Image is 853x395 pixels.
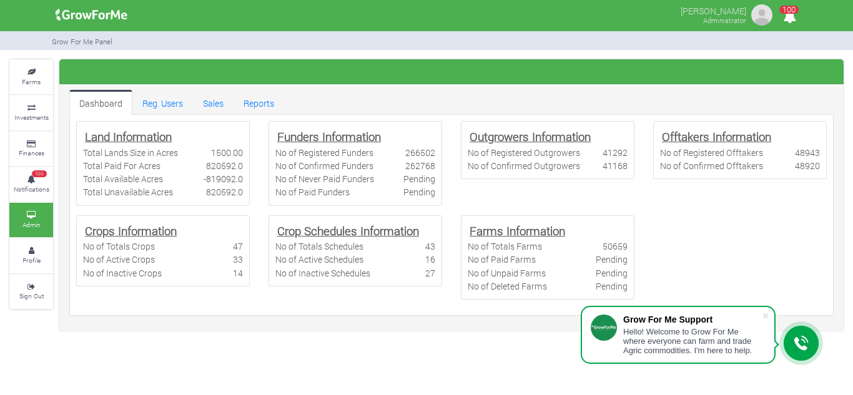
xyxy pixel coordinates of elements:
a: 100 Notifications [9,167,53,202]
div: 41292 [603,146,628,159]
div: No of Unpaid Farms [468,266,546,280]
div: Grow For Me Support [623,315,762,324]
p: [PERSON_NAME] [681,2,746,17]
a: Sign Out [9,275,53,309]
small: Profile [22,256,41,265]
a: Profile [9,238,53,273]
span: 100 [32,170,47,178]
div: 33 [233,253,243,266]
a: Reports [234,90,284,115]
b: Land Information [85,129,172,144]
div: 14 [233,266,243,280]
div: Hello! Welcome to Grow For Me where everyone can farm and trade Agric commodities. I'm here to help. [623,327,762,355]
b: Crops Information [85,223,177,238]
div: No of Confirmed Outgrowers [468,159,580,172]
div: 41168 [603,159,628,172]
a: Investments [9,95,53,130]
a: Dashboard [69,90,132,115]
div: No of Active Crops [83,253,155,266]
div: No of Confirmed Funders [275,159,373,172]
div: 266502 [405,146,435,159]
a: Admin [9,203,53,237]
div: 47 [233,240,243,253]
div: No of Confirmed Offtakers [660,159,763,172]
div: 43 [425,240,435,253]
div: No of Totals Farms [468,240,542,253]
div: Total Unavailable Acres [83,185,173,198]
div: Total Paid For Acres [83,159,160,172]
i: Notifications [777,2,802,31]
img: growforme image [51,2,132,27]
b: Outgrowers Information [470,129,591,144]
div: 27 [425,266,435,280]
small: Notifications [14,185,49,193]
div: Pending [596,266,628,280]
b: Farms Information [470,223,565,238]
div: No of Registered Outgrowers [468,146,580,159]
div: No of Registered Offtakers [660,146,763,159]
b: Funders Information [277,129,381,144]
div: No of Totals Crops [83,240,155,253]
small: Sign Out [19,291,44,300]
div: 16 [425,253,435,266]
div: 820592.0 [206,185,243,198]
div: No of Never Paid Funders [275,172,374,185]
a: 100 [777,12,802,24]
div: Pending [403,172,435,185]
small: Admin [22,220,41,229]
div: Pending [403,185,435,198]
img: growforme image [749,2,774,27]
small: Farms [22,77,41,86]
div: No of Totals Schedules [275,240,363,253]
div: 1500.00 [211,146,243,159]
div: No of Paid Funders [275,185,350,198]
div: 48920 [795,159,820,172]
a: Sales [193,90,234,115]
b: Crop Schedules Information [277,223,419,238]
div: 48943 [795,146,820,159]
small: Grow For Me Panel [52,37,112,46]
div: Total Available Acres [83,172,163,185]
div: No of Deleted Farms [468,280,547,293]
div: No of Paid Farms [468,253,536,266]
div: No of Registered Funders [275,146,373,159]
span: 100 [779,6,799,14]
small: Administrator [703,16,746,25]
a: Farms [9,60,53,94]
a: Reg. Users [132,90,193,115]
div: Pending [596,253,628,266]
div: 820592.0 [206,159,243,172]
div: No of Inactive Schedules [275,266,370,280]
div: 262768 [405,159,435,172]
small: Investments [14,113,49,122]
div: Total Lands Size in Acres [83,146,178,159]
div: Pending [596,280,628,293]
div: No of Active Schedules [275,253,363,266]
div: -819092.0 [204,172,243,185]
b: Offtakers Information [662,129,771,144]
div: No of Inactive Crops [83,266,162,280]
a: Finances [9,132,53,166]
small: Finances [19,149,44,157]
div: 50659 [603,240,628,253]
